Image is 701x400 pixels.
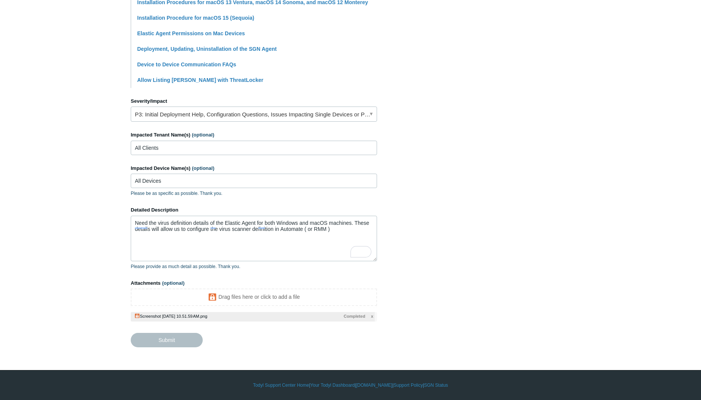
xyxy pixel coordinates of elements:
a: SGN Status [424,382,448,389]
span: (optional) [192,132,214,138]
textarea: To enrich screen reader interactions, please activate Accessibility in Grammarly extension settings [131,216,377,261]
label: Severity/Impact [131,97,377,105]
a: Your Todyl Dashboard [310,382,355,389]
span: (optional) [162,280,185,286]
p: Please be as specific as possible. Thank you. [131,190,377,197]
a: Todyl Support Center Home [253,382,309,389]
span: (optional) [192,165,214,171]
input: Submit [131,333,203,347]
p: Please provide as much detail as possible. Thank you. [131,263,377,270]
a: Installation Procedure for macOS 15 (Sequoia) [137,15,254,21]
a: Support Policy [394,382,423,389]
label: Attachments [131,279,377,287]
label: Detailed Description [131,206,377,214]
a: Allow Listing [PERSON_NAME] with ThreatLocker [137,77,263,83]
span: x [371,313,373,320]
a: [DOMAIN_NAME] [356,382,392,389]
span: Completed [344,313,365,320]
a: Deployment, Updating, Uninstallation of the SGN Agent [137,46,277,52]
label: Impacted Device Name(s) [131,165,377,172]
label: Impacted Tenant Name(s) [131,131,377,139]
div: | | | | [131,382,570,389]
a: P3: Initial Deployment Help, Configuration Questions, Issues Impacting Single Devices or Past Out... [131,107,377,122]
a: Device to Device Communication FAQs [137,61,236,67]
a: Elastic Agent Permissions on Mac Devices [137,30,245,36]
